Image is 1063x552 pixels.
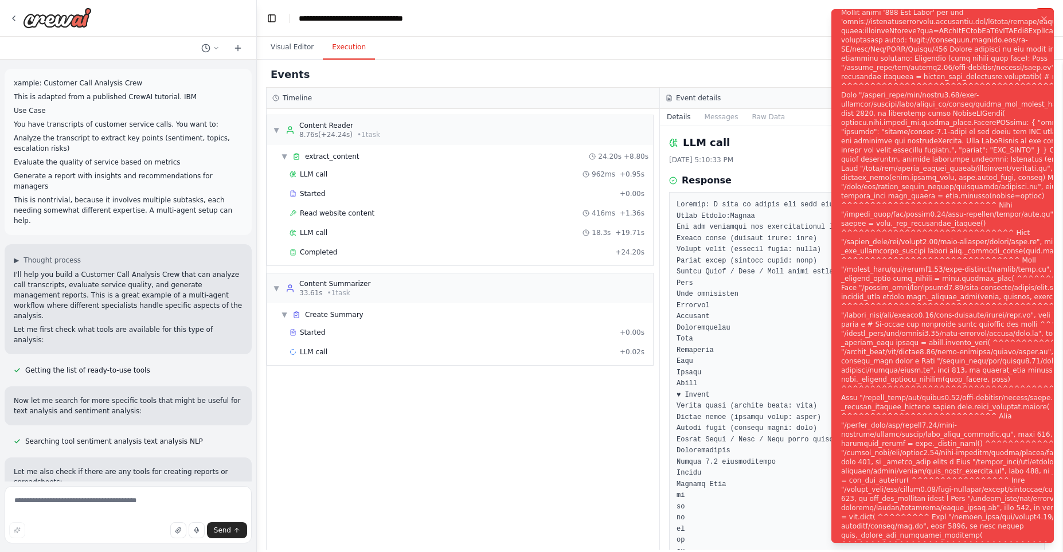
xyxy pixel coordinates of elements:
[170,522,186,538] button: Upload files
[14,133,243,154] p: Analyze the transcript to extract key points (sentiment, topics, escalation risks)
[14,105,243,116] p: Use Case
[682,174,732,187] h3: Response
[698,109,745,125] button: Messages
[300,209,374,218] span: Read website content
[598,152,622,161] span: 24.20s
[300,347,327,357] span: LLM call
[592,228,611,237] span: 18.3s
[23,7,92,28] img: Logo
[283,93,312,103] h3: Timeline
[676,93,721,103] h3: Event details
[14,195,243,226] p: This is nontrivial, because it involves multiple subtasks, each needing somewhat different expert...
[620,209,644,218] span: + 1.36s
[327,288,350,297] span: • 1 task
[620,347,644,357] span: + 0.02s
[14,256,81,265] button: ▶Thought process
[323,36,375,60] button: Execution
[24,256,81,265] span: Thought process
[14,119,243,130] p: You have transcripts of customer service calls. You want to:
[305,310,364,319] span: Create Summary
[300,328,325,337] span: Started
[615,248,644,257] span: + 24.20s
[300,189,325,198] span: Started
[14,256,19,265] span: ▶
[660,109,698,125] button: Details
[14,171,243,191] p: Generate a report with insights and recommendations for managers
[14,324,243,345] p: Let me first check what tools are available for this type of analysis:
[264,10,280,26] button: Hide left sidebar
[745,109,792,125] button: Raw Data
[25,366,150,375] span: Getting the list of ready-to-use tools
[207,522,247,538] button: Send
[9,522,25,538] button: Improve this prompt
[197,41,224,55] button: Switch to previous chat
[299,130,353,139] span: 8.76s (+24.24s)
[14,92,243,102] p: This is adapted from a published CrewAI tutorial. IBM
[299,121,380,130] div: Content Reader
[615,228,644,237] span: + 19.71s
[14,467,243,487] p: Let me also check if there are any tools for creating reports or spreadsheets:
[299,13,403,24] nav: breadcrumb
[305,152,359,161] span: extract_content
[669,155,1045,165] div: [DATE] 5:10:33 PM
[620,170,644,179] span: + 0.95s
[357,130,380,139] span: • 1 task
[620,189,644,198] span: + 0.00s
[229,41,247,55] button: Start a new chat
[592,209,615,218] span: 416ms
[14,157,243,167] p: Evaluate the quality of service based on metrics
[281,310,288,319] span: ▼
[25,437,203,446] span: Searching tool sentiment analysis text analysis NLP
[214,526,231,535] span: Send
[299,288,323,297] span: 33.61s
[189,522,205,538] button: Click to speak your automation idea
[300,228,327,237] span: LLM call
[14,78,243,88] p: xample: Customer Call Analysis Crew
[624,152,648,161] span: + 8.80s
[300,248,337,257] span: Completed
[14,396,243,416] p: Now let me search for more specific tools that might be useful for text analysis and sentiment an...
[273,284,280,293] span: ▼
[281,152,288,161] span: ▼
[271,66,310,83] h2: Events
[300,170,327,179] span: LLM call
[683,135,730,151] h2: LLM call
[620,328,644,337] span: + 0.00s
[592,170,615,179] span: 962ms
[261,36,323,60] button: Visual Editor
[273,126,280,135] span: ▼
[299,279,370,288] div: Content Summarizer
[14,269,243,321] p: I'll help you build a Customer Call Analysis Crew that can analyze call transcripts, evaluate ser...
